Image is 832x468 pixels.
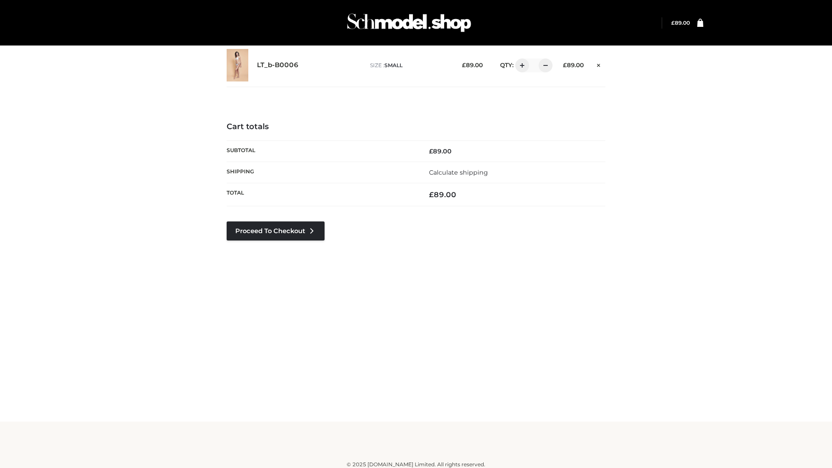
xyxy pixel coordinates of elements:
div: QTY: [491,58,549,72]
th: Shipping [227,162,416,183]
th: Total [227,183,416,206]
bdi: 89.00 [429,147,452,155]
a: LT_b-B0006 [257,61,299,69]
img: LT_b-B0006 - SMALL [227,49,248,81]
h4: Cart totals [227,122,605,132]
bdi: 89.00 [671,19,690,26]
a: £89.00 [671,19,690,26]
bdi: 89.00 [462,62,483,68]
a: Proceed to Checkout [227,221,325,240]
bdi: 89.00 [429,190,456,199]
bdi: 89.00 [563,62,584,68]
span: SMALL [384,62,403,68]
img: Schmodel Admin 964 [344,6,474,40]
a: Remove this item [592,58,605,70]
a: Calculate shipping [429,169,488,176]
span: £ [563,62,567,68]
span: £ [429,190,434,199]
p: size : [370,62,448,69]
span: £ [462,62,466,68]
span: £ [429,147,433,155]
th: Subtotal [227,140,416,162]
span: £ [671,19,675,26]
